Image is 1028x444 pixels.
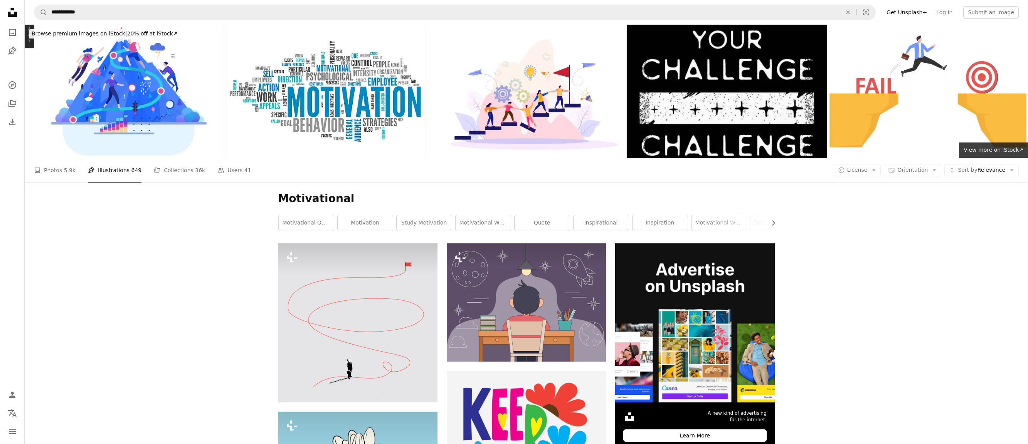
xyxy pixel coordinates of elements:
a: Photos [5,25,20,40]
a: Business way or path or business strategy conceptual illustration with businessman silhouette and... [278,319,437,326]
a: Collections 36k [154,158,205,183]
img: Teamwork to success together, employee career path or partnership support to help business growin... [426,25,626,158]
button: Menu [5,424,20,439]
span: Sort by [958,167,977,173]
a: Get Unsplash+ [882,6,932,18]
button: Orientation [884,164,941,176]
button: License [834,164,881,176]
a: Users 41 [217,158,251,183]
span: Relevance [958,166,1005,174]
a: quote [515,215,570,231]
button: Submit an image [963,6,1019,18]
span: Browse premium images on iStock | [32,30,127,37]
button: Sort byRelevance [944,164,1019,176]
a: motivation [338,215,393,231]
form: Find visuals sitewide [34,5,876,20]
button: scroll list to the right [766,215,775,231]
a: motivational quotes [279,215,334,231]
img: Motivation quote poster. Don't limit your challenge, challenge your limit. Good for t-shirt, appa... [627,25,827,158]
img: file-1631306537910-2580a29a3cfcimage [623,410,636,423]
span: 41 [244,166,251,174]
a: motivational wallpaper [456,215,511,231]
span: 36k [195,166,205,174]
img: file-1636576776643-80d394b7be57image [615,243,774,402]
h1: Motivational [278,192,775,206]
a: inspirational [574,215,629,231]
div: Learn More [623,429,766,442]
a: motivational wallpapers [692,215,747,231]
img: Business series - career web template [25,25,225,158]
a: View more on iStock↗ [959,142,1028,158]
a: desktop wallpaper [750,215,806,231]
a: Photos 5.9k [34,158,76,183]
span: Orientation [897,167,928,173]
img: Business way or path or business strategy conceptual illustration with businessman silhouette and... [278,243,437,402]
button: Search Unsplash [34,5,47,20]
a: inspiration [633,215,688,231]
button: Language [5,405,20,421]
img: A person sitting at a desk with a laptop [447,243,606,362]
a: Download History [5,114,20,130]
img: Word Cloud Motivation [225,25,426,158]
a: Log in / Sign up [5,387,20,402]
span: View more on iStock ↗ [964,147,1023,153]
a: Explore [5,77,20,93]
a: Browse premium images on iStock|20% off at iStock↗ [25,25,185,43]
a: Collections [5,96,20,111]
a: A person sitting at a desk with a laptop [447,299,606,306]
a: Log in [932,6,957,18]
span: A new kind of advertising for the internet. [708,410,767,423]
button: Visual search [857,5,875,20]
a: study motivation [397,215,452,231]
img: Businessman jumping between cliff, Success after fail concept [828,25,1028,158]
span: License [847,167,868,173]
a: Illustrations [5,43,20,59]
span: 20% off at iStock ↗ [32,30,178,37]
button: Clear [840,5,856,20]
span: 5.9k [64,166,76,174]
